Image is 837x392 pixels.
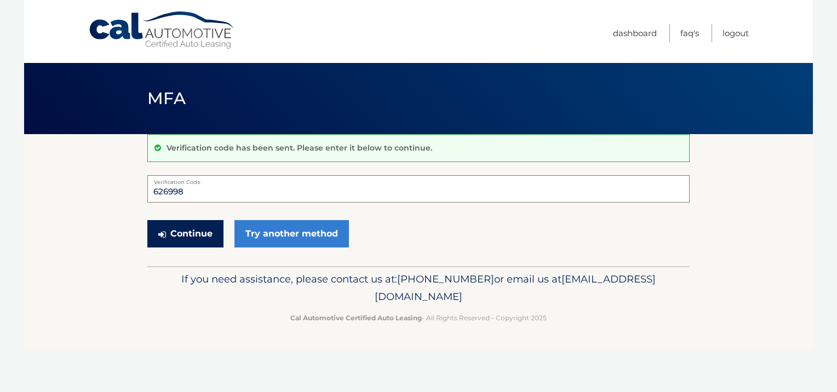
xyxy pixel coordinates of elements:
p: If you need assistance, please contact us at: or email us at [154,270,683,305]
span: [PHONE_NUMBER] [397,273,494,285]
input: Verification Code [147,175,690,203]
strong: Cal Automotive Certified Auto Leasing [290,314,422,322]
span: [EMAIL_ADDRESS][DOMAIN_NAME] [375,273,656,303]
p: - All Rights Reserved - Copyright 2025 [154,312,683,324]
label: Verification Code [147,175,690,184]
a: FAQ's [680,24,699,42]
a: Dashboard [613,24,657,42]
span: MFA [147,88,186,108]
a: Try another method [234,220,349,247]
a: Cal Automotive [88,11,236,50]
a: Logout [723,24,749,42]
p: Verification code has been sent. Please enter it below to continue. [167,143,432,153]
button: Continue [147,220,223,247]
